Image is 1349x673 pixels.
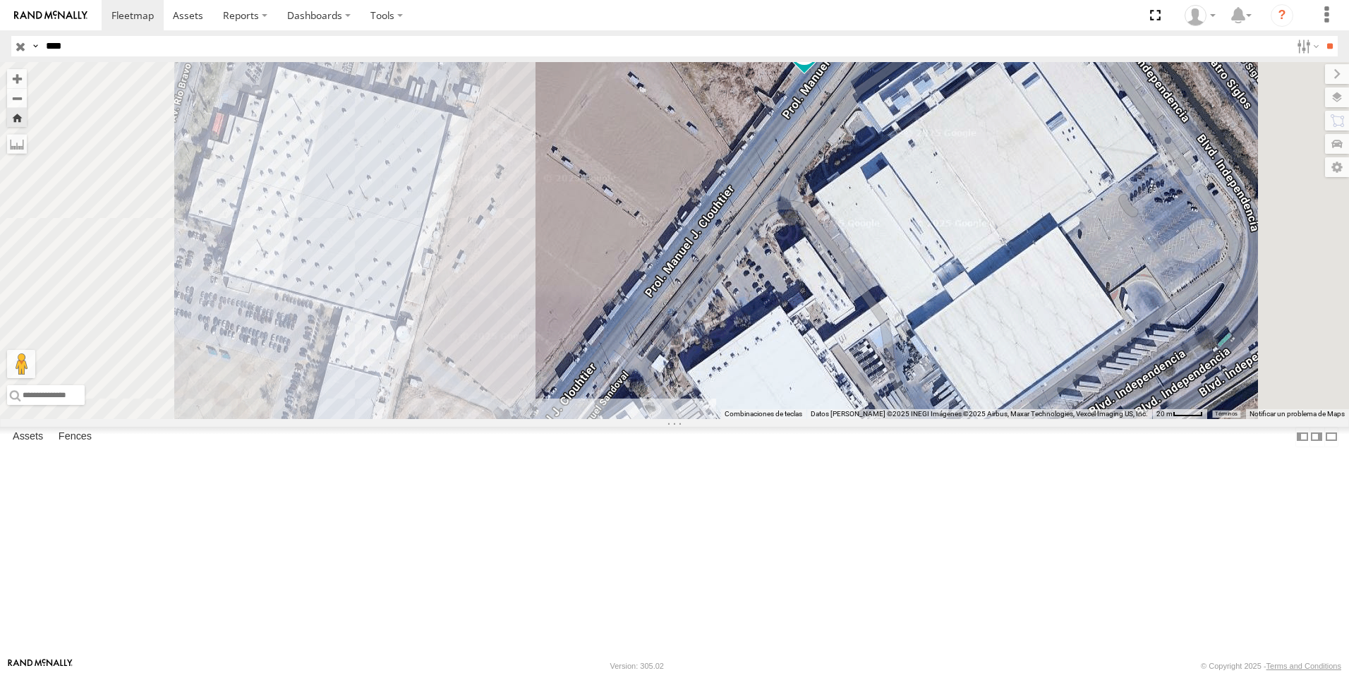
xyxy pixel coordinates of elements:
label: Assets [6,427,50,447]
button: Arrastra al hombrecito al mapa para abrir Street View [7,350,35,378]
label: Search Query [30,36,41,56]
a: Términos [1215,411,1238,417]
label: Map Settings [1325,157,1349,177]
div: Version: 305.02 [610,662,664,670]
button: Zoom in [7,69,27,88]
i: ? [1271,4,1293,27]
button: Combinaciones de teclas [725,409,802,419]
label: Hide Summary Table [1324,427,1338,447]
span: 20 m [1156,410,1173,418]
a: Visit our Website [8,659,73,673]
label: Fences [52,427,99,447]
label: Measure [7,134,27,154]
div: Zulma Brisa Rios [1180,5,1221,26]
button: Escala del mapa: 20 m por 39 píxeles [1152,409,1207,419]
label: Dock Summary Table to the Left [1295,427,1309,447]
a: Notificar un problema de Maps [1250,410,1345,418]
button: Zoom Home [7,108,27,127]
label: Search Filter Options [1291,36,1321,56]
label: Dock Summary Table to the Right [1309,427,1324,447]
button: Zoom out [7,88,27,108]
div: © Copyright 2025 - [1201,662,1341,670]
img: rand-logo.svg [14,11,87,20]
span: Datos [PERSON_NAME] ©2025 INEGI Imágenes ©2025 Airbus, Maxar Technologies, Vexcel Imaging US, Inc. [811,410,1148,418]
a: Terms and Conditions [1266,662,1341,670]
